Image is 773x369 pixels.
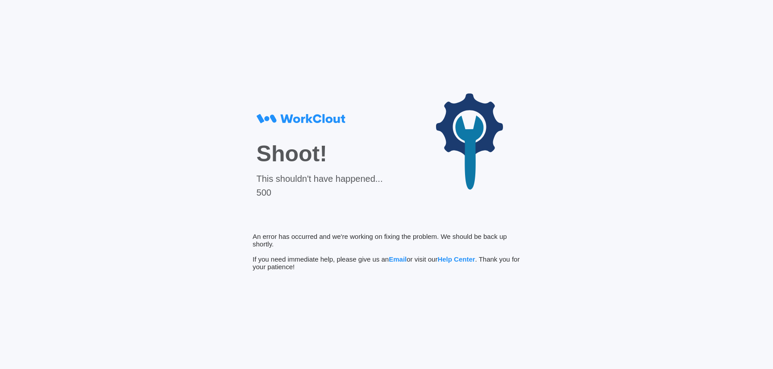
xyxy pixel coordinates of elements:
div: This shouldn't have happened... [257,174,383,184]
div: Shoot! [257,141,383,167]
div: 500 [257,188,383,198]
span: Email [389,255,407,263]
div: An error has occurred and we're working on fixing the problem. We should be back up shortly. If y... [253,233,520,271]
span: Help Center [437,255,475,263]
